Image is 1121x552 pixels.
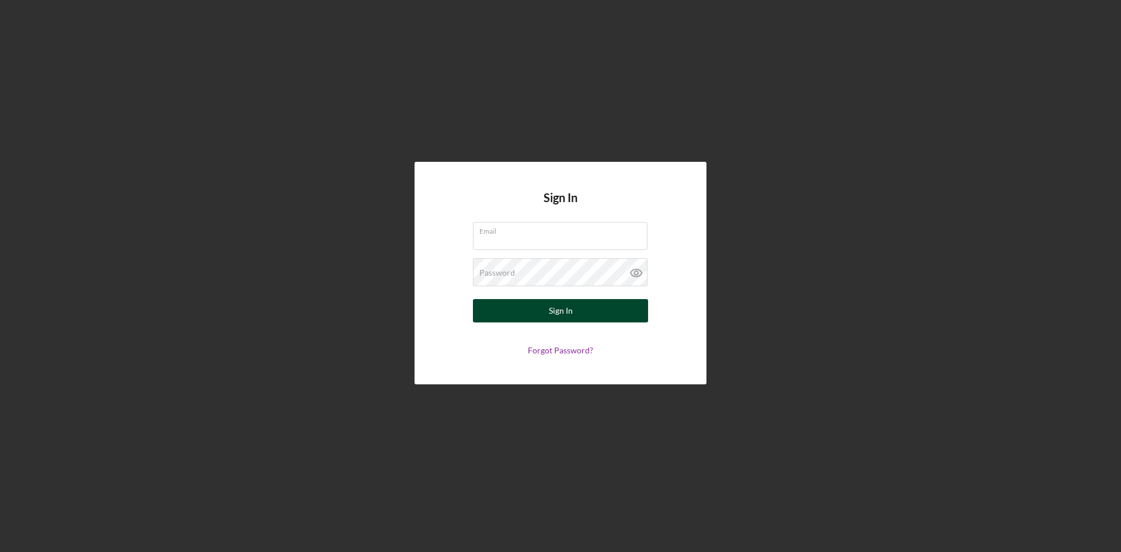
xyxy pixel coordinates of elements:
[528,345,593,355] a: Forgot Password?
[479,223,647,235] label: Email
[544,191,577,222] h4: Sign In
[479,268,515,277] label: Password
[473,299,648,322] button: Sign In
[549,299,573,322] div: Sign In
